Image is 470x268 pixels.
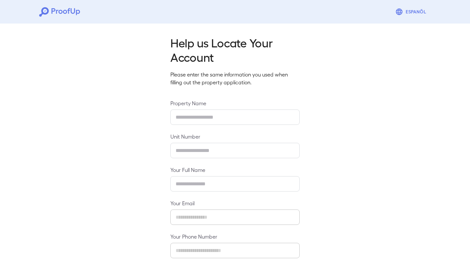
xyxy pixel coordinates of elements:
[170,71,300,86] p: Please enter the same information you used when filling out the property application.
[170,133,300,140] label: Unit Number
[170,35,300,64] h2: Help us Locate Your Account
[170,233,300,240] label: Your Phone Number
[170,166,300,174] label: Your Full Name
[393,5,431,18] button: Espanõl
[170,199,300,207] label: Your Email
[170,99,300,107] label: Property Name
